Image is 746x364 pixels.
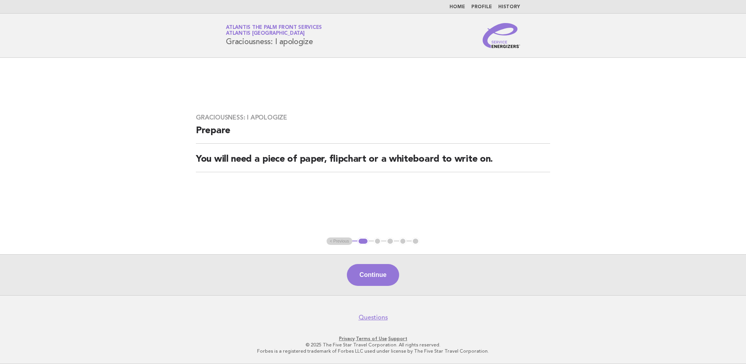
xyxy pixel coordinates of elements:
p: © 2025 The Five Star Travel Corporation. All rights reserved. [134,342,612,348]
h1: Graciousness: I apologize [226,25,322,46]
a: Support [388,336,407,341]
a: Atlantis The Palm Front ServicesAtlantis [GEOGRAPHIC_DATA] [226,25,322,36]
a: History [498,5,520,9]
span: Atlantis [GEOGRAPHIC_DATA] [226,31,305,36]
a: Privacy [339,336,355,341]
h2: Prepare [196,125,550,144]
button: 1 [357,237,369,245]
img: Service Energizers [483,23,520,48]
p: Forbes is a registered trademark of Forbes LLC used under license by The Five Star Travel Corpora... [134,348,612,354]
a: Profile [471,5,492,9]
p: · · [134,335,612,342]
button: Continue [347,264,399,286]
a: Terms of Use [356,336,387,341]
a: Questions [359,314,388,321]
h3: Graciousness: I apologize [196,114,550,121]
a: Home [449,5,465,9]
h2: You will need a piece of paper, flipchart or a whiteboard to write on. [196,153,550,172]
